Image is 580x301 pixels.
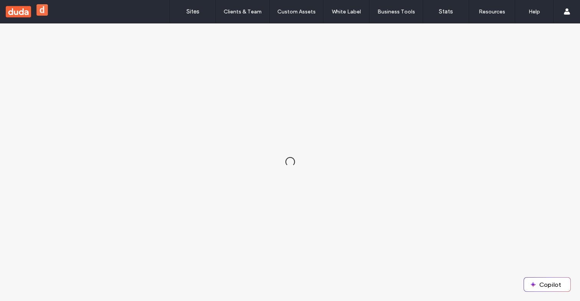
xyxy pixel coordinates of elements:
[224,8,262,15] label: Clients & Team
[479,8,505,15] label: Resources
[524,278,570,291] button: Copilot
[377,8,415,15] label: Business Tools
[277,8,316,15] label: Custom Assets
[332,8,361,15] label: White Label
[529,8,540,15] label: Help
[186,8,199,15] label: Sites
[439,8,453,15] label: Stats
[36,4,48,16] button: d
